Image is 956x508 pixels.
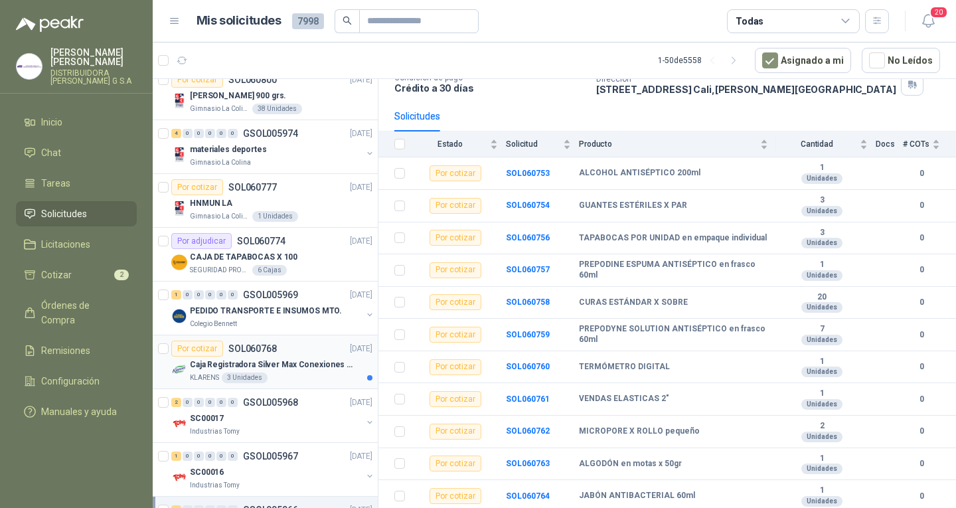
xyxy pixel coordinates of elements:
a: SOL060754 [506,201,550,210]
p: Gimnasio La Colina [190,104,250,114]
span: 7998 [292,13,324,29]
th: Solicitud [506,131,579,157]
img: Company Logo [171,254,187,270]
b: 1 [776,485,868,496]
img: Company Logo [171,147,187,163]
p: [PERSON_NAME] [PERSON_NAME] [50,48,137,66]
span: Manuales y ayuda [41,404,117,419]
div: 1 [171,290,181,299]
a: Solicitudes [16,201,137,226]
a: Inicio [16,110,137,135]
div: Por cotizar [430,327,481,343]
b: 0 [903,425,940,438]
div: 4 [171,129,181,138]
a: Licitaciones [16,232,137,257]
img: Company Logo [17,54,42,79]
p: [DATE] [350,343,372,355]
img: Company Logo [171,362,187,378]
p: Caja Registradora Silver Max Conexiones Usb 10000 Plus Led [190,359,355,371]
p: GSOL005969 [243,290,298,299]
b: 0 [903,199,940,212]
span: Chat [41,145,61,160]
div: Por cotizar [430,456,481,471]
b: 2 [776,421,868,432]
a: Por adjudicarSOL060774[DATE] Company LogoCAJA DE TAPABOCAS X 100SEGURIDAD PROVISER LTDA6 Cajas [153,228,378,282]
a: SOL060764 [506,491,550,501]
a: 2 0 0 0 0 0 GSOL005968[DATE] Company LogoSC00017Industrias Tomy [171,394,375,437]
div: Unidades [801,173,842,184]
b: SOL060763 [506,459,550,468]
button: Asignado a mi [755,48,851,73]
div: Por cotizar [430,165,481,181]
b: CURAS ESTÁNDAR X SOBRE [579,297,688,308]
div: Unidades [801,206,842,216]
div: Unidades [801,399,842,410]
p: GSOL005974 [243,129,298,138]
img: Company Logo [171,201,187,216]
div: 38 Unidades [252,104,302,114]
span: 20 [929,6,948,19]
a: 1 0 0 0 0 0 GSOL005969[DATE] Company LogoPEDIDO TRANSPORTE E INSUMOS MTO.Colegio Bennett [171,287,375,329]
div: 0 [205,398,215,407]
span: search [343,16,352,25]
div: 0 [183,452,193,461]
div: 0 [216,398,226,407]
div: 0 [216,290,226,299]
h1: Mis solicitudes [197,11,281,31]
b: 1 [776,260,868,270]
p: [DATE] [350,181,372,194]
p: KLARENS [190,373,219,383]
b: TERMÓMETRO DIGITAL [579,362,670,373]
div: Por cotizar [430,294,481,310]
img: Company Logo [171,469,187,485]
span: 2 [114,270,129,280]
p: PEDIDO TRANSPORTE E INSUMOS MTO. [190,305,342,317]
a: Por cotizarSOL060777[DATE] Company LogoHNMUN LAGimnasio La Colina1 Unidades [153,174,378,228]
div: 0 [228,129,238,138]
div: Solicitudes [394,109,440,124]
b: ALCOHOL ANTISÉPTICO 200ml [579,168,700,179]
p: [DATE] [350,74,372,86]
div: 1 - 50 de 5558 [658,50,744,71]
button: 20 [916,9,940,33]
p: [STREET_ADDRESS] Cali , [PERSON_NAME][GEOGRAPHIC_DATA] [596,84,896,95]
div: 0 [228,398,238,407]
p: SC00016 [190,466,224,479]
img: Company Logo [171,93,187,109]
p: CAJA DE TAPABOCAS X 100 [190,251,297,264]
b: SOL060753 [506,169,550,178]
div: Por cotizar [430,488,481,504]
span: Licitaciones [41,237,90,252]
div: Por cotizar [430,359,481,375]
p: [DATE] [350,127,372,140]
p: Gimnasio La Colina [190,211,250,222]
b: SOL060757 [506,265,550,274]
a: SOL060759 [506,330,550,339]
b: GUANTES ESTÉRILES X PAR [579,201,687,211]
div: 6 Cajas [252,265,287,276]
b: JABÓN ANTIBACTERIAL 60ml [579,491,695,501]
a: Por cotizarSOL060800[DATE] Company Logo[PERSON_NAME] 900 grs.Gimnasio La Colina38 Unidades [153,66,378,120]
a: Tareas [16,171,137,196]
div: Por cotizar [171,72,223,88]
div: 0 [194,129,204,138]
p: SOL060774 [237,236,285,246]
div: 1 Unidades [252,211,298,222]
a: Por cotizarSOL060768[DATE] Company LogoCaja Registradora Silver Max Conexiones Usb 10000 Plus Led... [153,335,378,389]
div: Unidades [801,270,842,281]
p: HNMUN LA [190,197,232,210]
b: 1 [776,357,868,367]
b: SOL060758 [506,297,550,307]
a: Órdenes de Compra [16,293,137,333]
p: Colegio Bennett [190,319,237,329]
span: Cotizar [41,268,72,282]
p: GSOL005968 [243,398,298,407]
div: 0 [228,290,238,299]
span: Remisiones [41,343,90,358]
p: Gimnasio La Colina [190,157,251,168]
b: 0 [903,329,940,341]
b: PREPODINE ESPUMA ANTISÉPTICO en frasco 60ml [579,260,768,280]
b: 0 [903,361,940,373]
